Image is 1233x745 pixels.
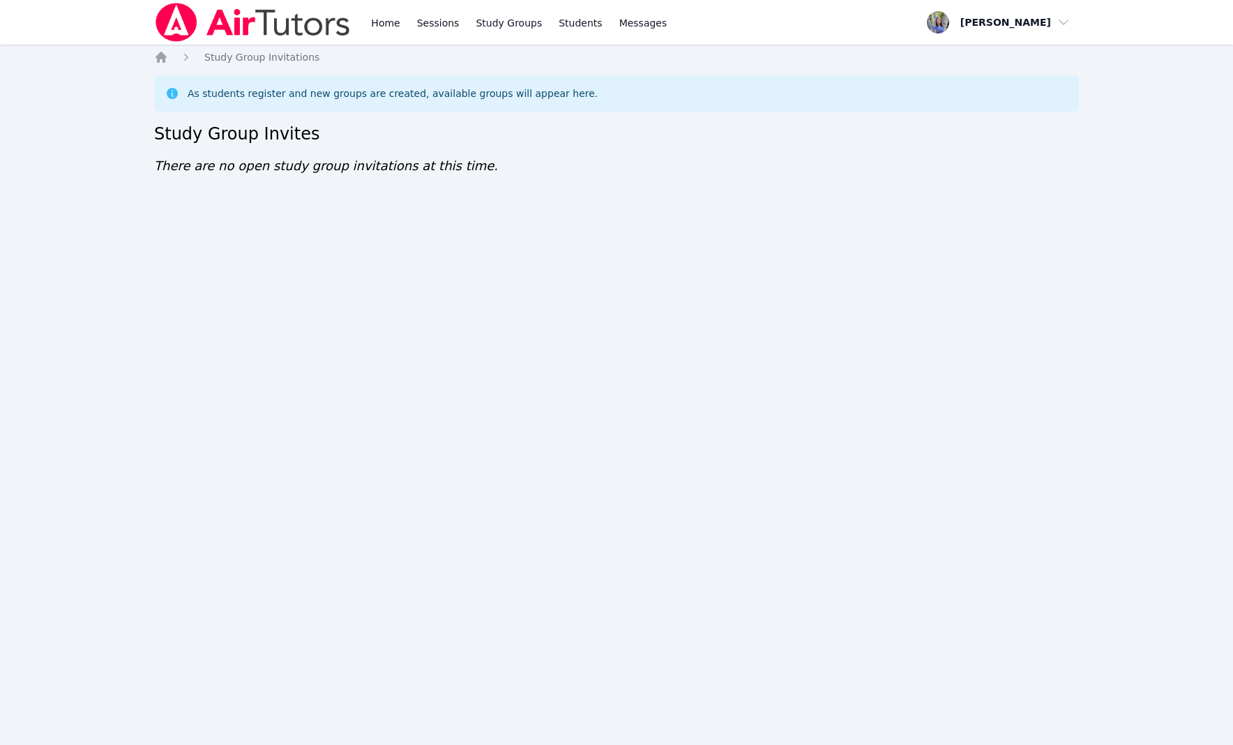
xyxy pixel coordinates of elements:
span: Messages [619,16,667,30]
div: As students register and new groups are created, available groups will appear here. [188,86,598,100]
nav: Breadcrumb [154,50,1079,64]
a: Study Group Invitations [204,50,319,64]
span: There are no open study group invitations at this time. [154,158,498,173]
img: Air Tutors [154,3,351,42]
h2: Study Group Invites [154,123,1079,145]
span: Study Group Invitations [204,52,319,63]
